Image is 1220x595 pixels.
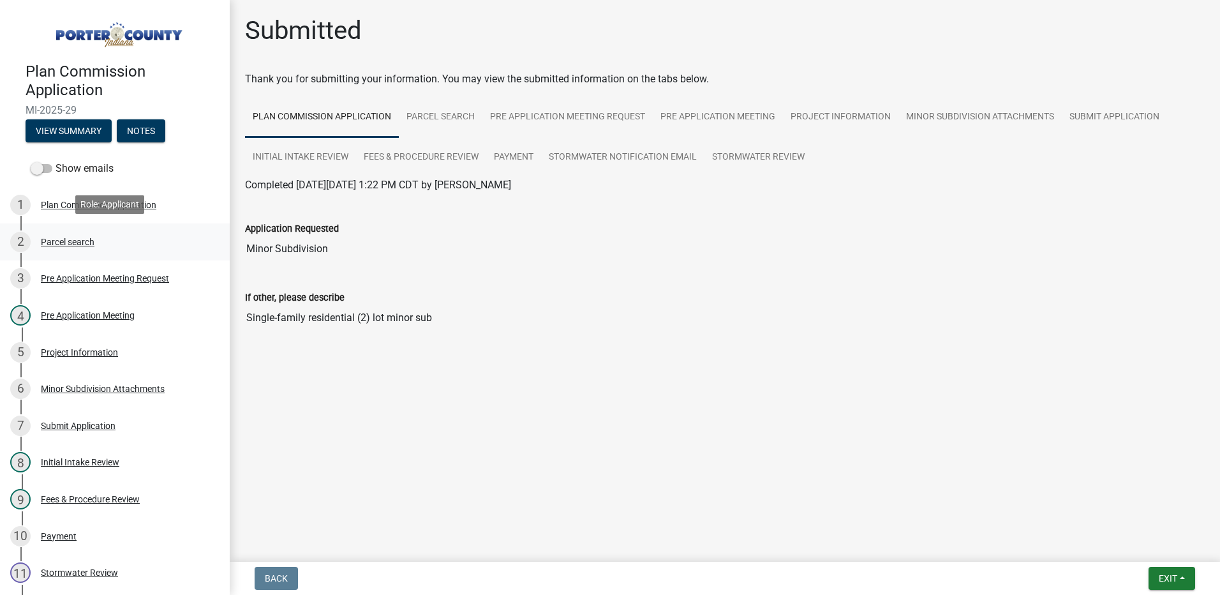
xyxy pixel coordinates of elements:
label: Application Requested [245,225,339,234]
a: Submit Application [1062,97,1167,138]
div: 8 [10,452,31,472]
div: 6 [10,379,31,399]
a: Initial Intake Review [245,137,356,178]
a: Fees & Procedure Review [356,137,486,178]
button: Back [255,567,298,590]
div: 4 [10,305,31,326]
div: Initial Intake Review [41,458,119,467]
label: If other, please describe [245,294,345,303]
a: Project Information [783,97,898,138]
span: Exit [1159,573,1177,584]
button: Exit [1149,567,1195,590]
div: Fees & Procedure Review [41,495,140,504]
div: 11 [10,562,31,583]
div: 5 [10,342,31,363]
a: Parcel search [399,97,482,138]
div: Pre Application Meeting [41,311,135,320]
div: Parcel search [41,237,94,246]
div: 3 [10,268,31,289]
a: Plan Commission Application [245,97,399,138]
button: View Summary [26,119,112,142]
span: Back [265,573,288,584]
div: Stormwater Review [41,568,118,577]
div: Plan Commission Application [41,200,156,209]
div: Thank you for submitting your information. You may view the submitted information on the tabs below. [245,72,1205,87]
wm-modal-confirm: Notes [117,127,165,137]
div: Submit Application [41,421,115,430]
h4: Plan Commission Application [26,63,219,100]
a: Pre Application Meeting Request [482,97,653,138]
div: Pre Application Meeting Request [41,274,169,283]
wm-modal-confirm: Summary [26,127,112,137]
div: 1 [10,195,31,215]
div: 9 [10,489,31,509]
label: Show emails [31,161,114,176]
div: Role: Applicant [75,195,144,214]
button: Notes [117,119,165,142]
div: 7 [10,416,31,436]
div: Minor Subdivision Attachments [41,384,165,393]
span: Completed [DATE][DATE] 1:22 PM CDT by [PERSON_NAME] [245,179,511,191]
a: Stormwater Review [704,137,812,178]
h1: Submitted [245,15,362,46]
a: Stormwater Notification Email [541,137,704,178]
a: Pre Application Meeting [653,97,783,138]
div: 2 [10,232,31,252]
div: Payment [41,532,77,541]
img: Porter County, Indiana [26,13,209,49]
div: 10 [10,526,31,546]
a: Minor Subdivision Attachments [898,97,1062,138]
span: MI-2025-29 [26,104,204,116]
a: Payment [486,137,541,178]
div: Project Information [41,348,118,357]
